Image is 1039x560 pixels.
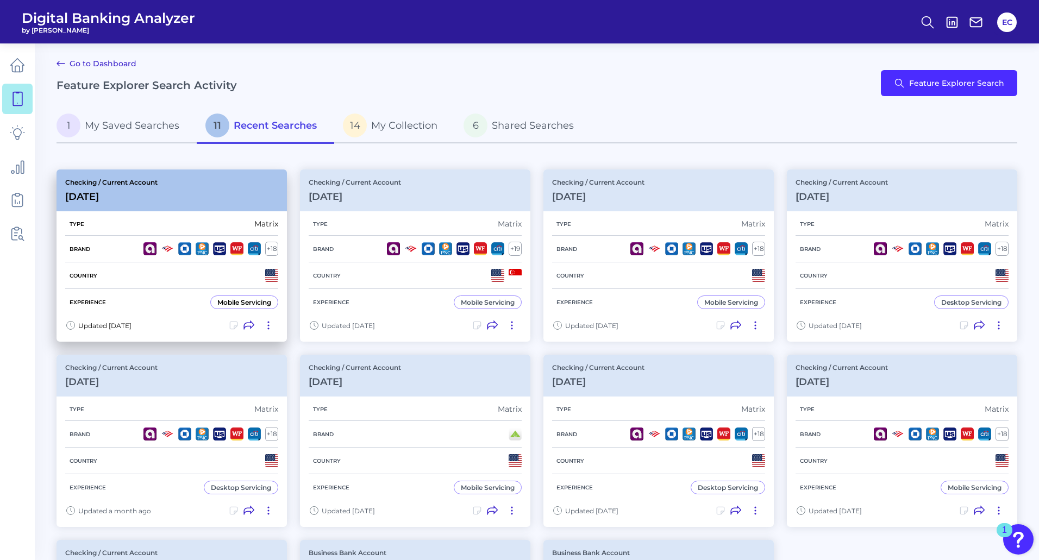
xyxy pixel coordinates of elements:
span: Digital Banking Analyzer [22,10,195,26]
span: Shared Searches [492,119,574,131]
a: Checking / Current Account[DATE]TypeMatrixBrandCountryExperienceMobile ServicingUpdated [DATE] [300,355,530,527]
h5: Type [552,221,575,228]
div: + 18 [265,427,278,441]
h3: [DATE] [309,376,401,388]
div: Matrix [254,404,278,414]
h2: Feature Explorer Search Activity [57,79,237,92]
div: Matrix [741,404,765,414]
h5: Brand [796,431,825,438]
span: Updated [DATE] [565,507,618,515]
div: Matrix [498,219,522,229]
div: + 18 [752,427,765,441]
div: Matrix [498,404,522,414]
h3: [DATE] [796,191,888,203]
a: Checking / Current Account[DATE]TypeMatrixBrand+18CountryExperienceMobile ServicingUpdated [DATE] [543,169,774,342]
h5: Type [552,406,575,413]
div: Mobile Servicing [704,298,758,306]
a: 11Recent Searches [197,109,334,144]
h5: Country [552,272,589,279]
div: Mobile Servicing [217,298,271,306]
h5: Country [309,457,345,464]
h5: Experience [552,299,597,306]
span: 6 [464,114,487,137]
div: Matrix [741,219,765,229]
h5: Country [796,457,832,464]
h5: Brand [65,246,95,253]
p: Checking / Current Account [65,178,158,186]
h5: Experience [796,484,841,491]
div: Mobile Servicing [461,298,515,306]
div: + 18 [752,242,765,256]
p: Business Bank Account [552,549,630,557]
h5: Brand [65,431,95,438]
div: Desktop Servicing [698,483,758,492]
span: Updated [DATE] [322,322,375,330]
span: Recent Searches [234,119,317,131]
p: Business Bank Account [309,549,386,557]
h5: Type [65,221,89,228]
span: 1 [57,114,80,137]
p: Checking / Current Account [309,363,401,372]
span: My Saved Searches [85,119,179,131]
p: Checking / Current Account [552,363,644,372]
h5: Experience [796,299,841,306]
h3: [DATE] [552,191,644,203]
span: by [PERSON_NAME] [22,26,195,34]
h5: Type [309,221,332,228]
button: Open Resource Center, 1 new notification [1003,524,1034,555]
h5: Country [796,272,832,279]
div: Matrix [985,404,1009,414]
button: Feature Explorer Search [881,70,1017,96]
h3: [DATE] [796,376,888,388]
div: + 18 [996,242,1009,256]
h3: [DATE] [552,376,644,388]
p: Checking / Current Account [796,363,888,372]
h5: Brand [309,246,338,253]
div: 1 [1002,530,1007,544]
a: Go to Dashboard [57,57,136,70]
h3: [DATE] [65,376,158,388]
p: Checking / Current Account [65,363,158,372]
button: EC [997,12,1017,32]
h3: [DATE] [65,191,158,203]
a: 14My Collection [334,109,455,144]
h5: Experience [309,299,354,306]
h5: Brand [309,431,338,438]
a: 1My Saved Searches [57,109,197,144]
span: Updated [DATE] [809,507,862,515]
div: Desktop Servicing [211,483,271,492]
a: Checking / Current Account[DATE]TypeMatrixBrand+18CountryExperienceDesktop ServicingUpdated a mon... [57,355,287,527]
span: Updated [DATE] [322,507,375,515]
span: Updated [DATE] [78,322,132,330]
h5: Country [65,457,102,464]
span: Feature Explorer Search [909,79,1004,87]
h5: Country [552,457,589,464]
a: Checking / Current Account[DATE]TypeMatrixBrand+18CountryExperienceMobile ServicingUpdated [DATE] [57,169,287,342]
h5: Brand [552,431,581,438]
div: Matrix [985,219,1009,229]
h5: Brand [796,246,825,253]
a: 6Shared Searches [455,109,591,144]
div: Mobile Servicing [948,483,1002,492]
h5: Experience [65,299,110,306]
h5: Experience [552,484,597,491]
div: Desktop Servicing [941,298,1002,306]
div: Matrix [254,219,278,229]
a: Checking / Current Account[DATE]TypeMatrixBrand+18CountryExperienceMobile ServicingUpdated [DATE] [787,355,1017,527]
a: Checking / Current Account[DATE]TypeMatrixBrand+18CountryExperienceDesktop ServicingUpdated [DATE] [543,355,774,527]
p: Checking / Current Account [309,178,401,186]
span: Updated [DATE] [809,322,862,330]
a: Checking / Current Account[DATE]TypeMatrixBrand+19CountryExperienceMobile ServicingUpdated [DATE] [300,169,530,342]
p: Checking / Current Account [65,549,158,557]
span: 14 [343,114,367,137]
h5: Type [796,221,819,228]
h5: Experience [309,484,354,491]
span: My Collection [371,119,437,131]
span: Updated a month ago [78,507,151,515]
div: + 19 [509,242,522,256]
h5: Brand [552,246,581,253]
div: Mobile Servicing [461,483,515,492]
p: Checking / Current Account [552,178,644,186]
h5: Type [65,406,89,413]
h5: Experience [65,484,110,491]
